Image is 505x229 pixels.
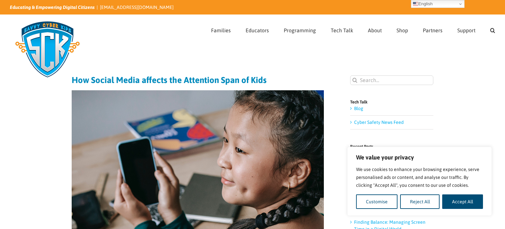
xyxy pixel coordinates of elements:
[356,194,397,209] button: Customise
[397,15,408,44] a: Shop
[350,144,433,149] h4: Recent Posts
[246,28,269,33] span: Educators
[400,194,440,209] button: Reject All
[10,5,95,10] i: Educating & Empowering Digital Citizens
[368,28,382,33] span: About
[211,15,231,44] a: Families
[350,75,360,85] input: Search
[442,194,483,209] button: Accept All
[331,28,353,33] span: Tech Talk
[246,15,269,44] a: Educators
[356,154,483,161] p: We value your privacy
[457,28,475,33] span: Support
[490,15,495,44] a: Search
[356,165,483,189] p: We use cookies to enhance your browsing experience, serve personalised ads or content, and analys...
[331,15,353,44] a: Tech Talk
[350,100,433,104] h4: Tech Talk
[354,120,404,125] a: Cyber Safety News Feed
[284,28,316,33] span: Programming
[368,15,382,44] a: About
[284,15,316,44] a: Programming
[211,15,495,44] nav: Main Menu
[413,1,418,7] img: en
[457,15,475,44] a: Support
[10,16,85,82] img: Savvy Cyber Kids Logo
[350,75,433,85] input: Search...
[354,106,363,111] a: Blog
[72,75,324,85] h1: How Social Media affects the Attention Span of Kids
[211,28,231,33] span: Families
[423,15,443,44] a: Partners
[423,28,443,33] span: Partners
[397,28,408,33] span: Shop
[100,5,174,10] a: [EMAIL_ADDRESS][DOMAIN_NAME]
